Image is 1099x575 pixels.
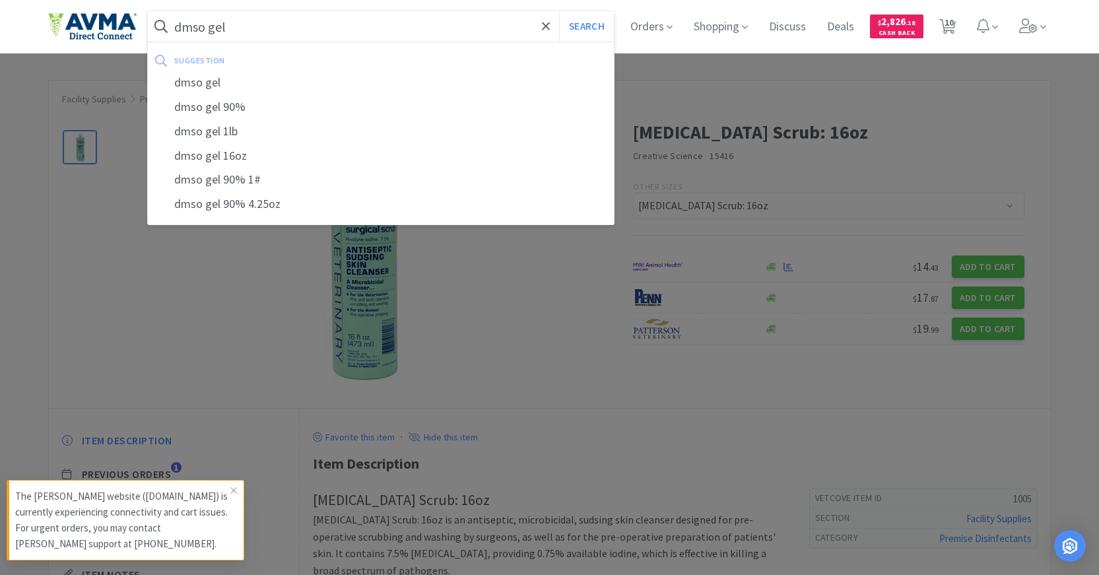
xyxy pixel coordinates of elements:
img: e4e33dab9f054f5782a47901c742baa9_102.png [48,13,137,40]
div: dmso gel 90% 4.25oz [148,192,615,217]
span: 2,826 [878,15,916,28]
a: $2,826.18Cash Back [870,9,923,44]
p: The [PERSON_NAME] website ([DOMAIN_NAME]) is currently experiencing connectivity and cart issues.... [15,489,230,552]
div: dmso gel 16oz [148,144,615,168]
div: dmso gel 1lb [148,119,615,144]
a: Discuss [764,21,811,33]
span: . 18 [906,18,916,27]
span: Cash Back [878,30,916,38]
div: Open Intercom Messenger [1054,530,1086,562]
div: dmso gel 90% [148,95,615,119]
a: Deals [822,21,859,33]
a: 10 [934,22,961,34]
span: $ [878,18,881,27]
button: Search [559,11,614,42]
div: dmso gel [148,71,615,95]
div: suggestion [174,50,416,71]
div: dmso gel 90% 1# [148,168,615,192]
input: Search by item, sku, manufacturer, ingredient, size... [148,11,615,42]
